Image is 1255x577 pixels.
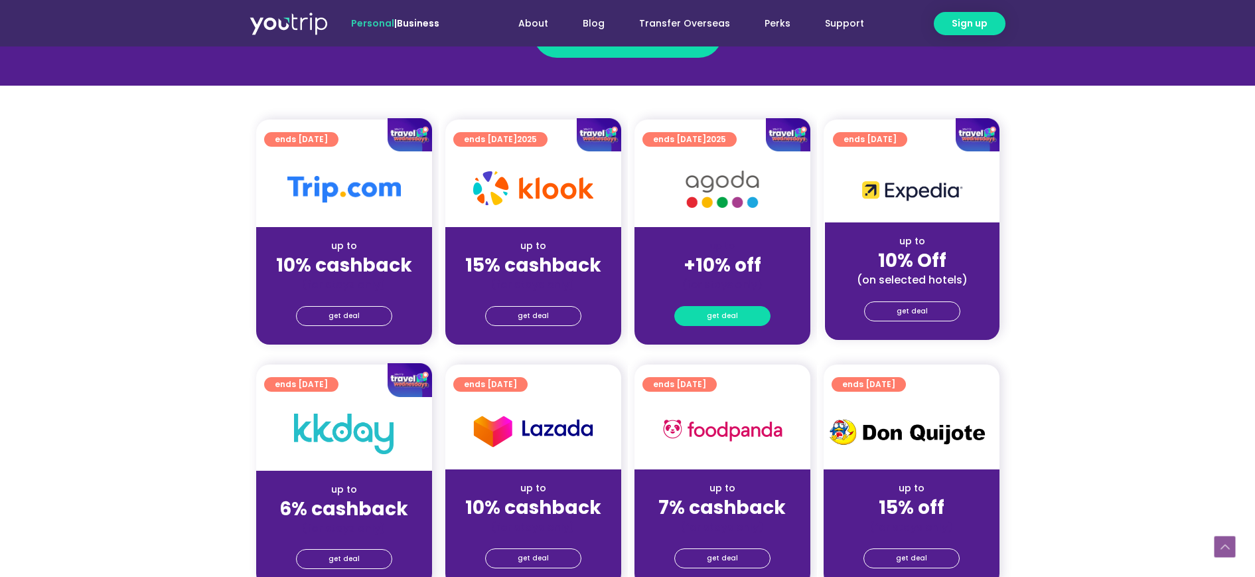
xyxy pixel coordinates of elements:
[267,521,421,535] div: (for stays only)
[642,377,717,392] a: ends [DATE]
[329,307,360,325] span: get deal
[565,11,622,36] a: Blog
[864,301,960,321] a: get deal
[276,252,412,278] strong: 10% cashback
[456,278,611,291] div: (for stays only)
[863,548,960,568] a: get deal
[456,520,611,534] div: (for stays only)
[485,548,581,568] a: get deal
[351,17,439,30] span: |
[296,549,392,569] a: get deal
[832,377,906,392] a: ends [DATE]
[465,252,601,278] strong: 15% cashback
[464,377,517,392] span: ends [DATE]
[645,481,800,495] div: up to
[834,481,989,495] div: up to
[518,549,549,568] span: get deal
[674,306,771,326] a: get deal
[897,302,928,321] span: get deal
[501,11,565,36] a: About
[878,248,946,274] strong: 10% Off
[279,496,408,522] strong: 6% cashback
[707,307,738,325] span: get deal
[475,11,881,36] nav: Menu
[658,495,786,521] strong: 7% cashback
[296,306,392,326] a: get deal
[879,495,944,521] strong: 15% off
[653,377,706,392] span: ends [DATE]
[934,12,1005,35] a: Sign up
[842,377,895,392] span: ends [DATE]
[836,273,989,287] div: (on selected hotels)
[808,11,881,36] a: Support
[747,11,808,36] a: Perks
[710,239,735,252] span: up to
[518,307,549,325] span: get deal
[952,17,988,31] span: Sign up
[267,483,421,497] div: up to
[267,278,421,291] div: (for stays only)
[896,549,927,568] span: get deal
[684,252,761,278] strong: +10% off
[622,11,747,36] a: Transfer Overseas
[836,234,989,248] div: up to
[456,239,611,253] div: up to
[707,549,738,568] span: get deal
[329,550,360,568] span: get deal
[456,481,611,495] div: up to
[645,278,800,291] div: (for stays only)
[453,377,528,392] a: ends [DATE]
[397,17,439,30] a: Business
[834,520,989,534] div: (for stays only)
[674,548,771,568] a: get deal
[267,239,421,253] div: up to
[465,495,601,521] strong: 10% cashback
[485,306,581,326] a: get deal
[351,17,394,30] span: Personal
[645,520,800,534] div: (for stays only)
